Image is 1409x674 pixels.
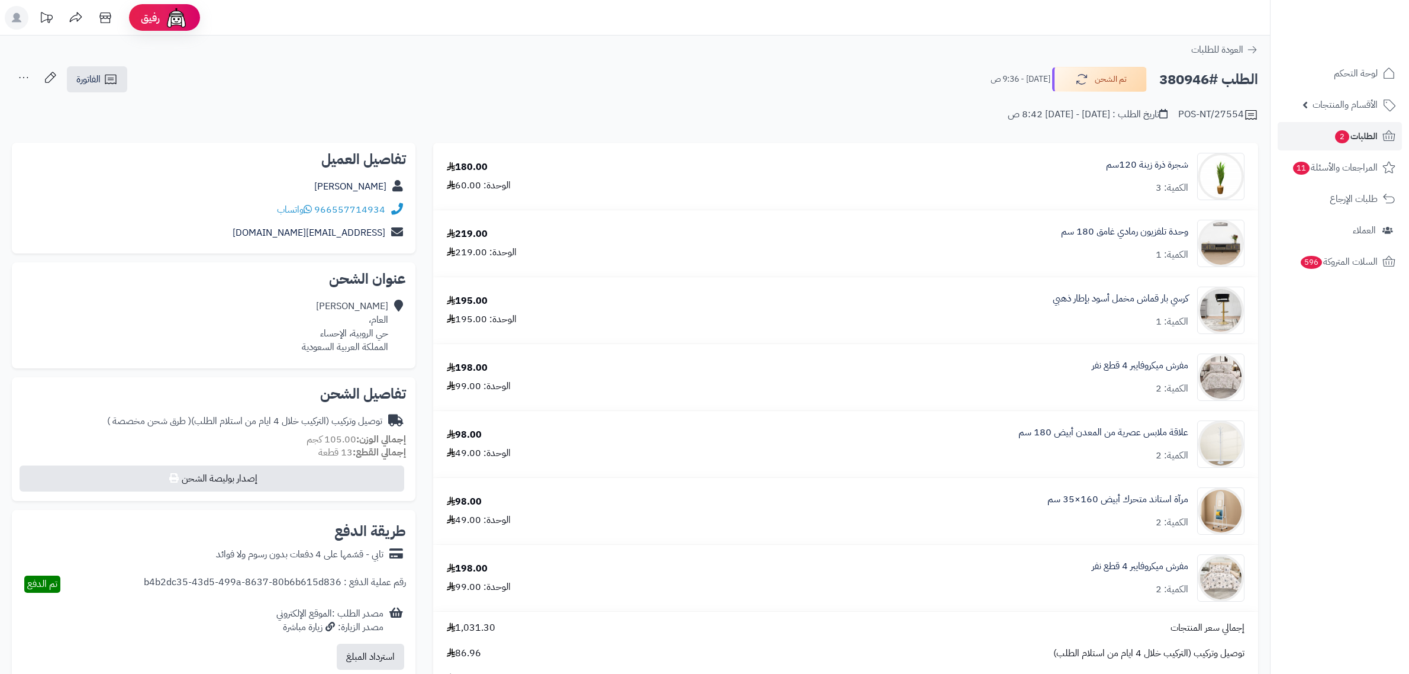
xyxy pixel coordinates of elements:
img: 1753860389-1-90x90.jpg [1198,554,1244,602]
a: السلات المتروكة596 [1278,248,1402,276]
img: 1752316796-1-90x90.jpg [1198,421,1244,468]
img: ai-face.png [165,6,188,30]
img: 1749556559-1-90x90.jpg [1198,287,1244,334]
div: 98.00 [447,495,482,509]
div: [PERSON_NAME] العام، حي الروبية، الإحساء المملكة العربية السعودية [302,300,388,354]
button: استرداد المبلغ [337,644,404,670]
span: توصيل وتركيب (التركيب خلال 4 ايام من استلام الطلب) [1053,647,1244,660]
img: 1753188266-1-90x90.jpg [1198,487,1244,535]
a: الطلبات2 [1278,122,1402,150]
div: الكمية: 2 [1156,449,1188,463]
h2: طريقة الدفع [334,524,406,538]
span: السلات المتروكة [1300,253,1378,270]
span: 11 [1293,162,1310,175]
span: العودة للطلبات [1191,43,1243,57]
div: الوحدة: 49.00 [447,513,511,527]
span: الأقسام والمنتجات [1313,97,1378,113]
span: إجمالي سعر المنتجات [1171,621,1244,635]
a: وحدة تلفزيون رمادي غامق 180 سم [1061,225,1188,239]
div: الوحدة: 60.00 [447,179,511,192]
a: لوحة التحكم [1278,59,1402,88]
button: تم الشحن [1052,67,1147,92]
div: الوحدة: 99.00 [447,380,511,393]
div: 219.00 [447,227,488,241]
small: 105.00 كجم [307,432,406,447]
div: 195.00 [447,294,488,308]
div: الكمية: 1 [1156,315,1188,329]
div: رقم عملية الدفع : b4b2dc35-43d5-499a-8637-80b6b615d836 [144,576,406,593]
a: العملاء [1278,216,1402,245]
img: 1746446257-1-90x90.jpg [1198,220,1244,267]
div: الكمية: 3 [1156,181,1188,195]
div: مصدر الزيارة: زيارة مباشرة [276,621,383,634]
a: علاقة ملابس عصرية من المعدن أبيض 180 سم [1018,426,1188,439]
span: لوحة التحكم [1334,65,1378,82]
small: 13 قطعة [318,445,406,460]
small: [DATE] - 9:36 ص [991,73,1050,85]
div: تاريخ الطلب : [DATE] - [DATE] 8:42 ص [1008,108,1168,121]
a: واتساب [277,203,312,217]
h2: الطلب #380946 [1159,68,1258,92]
div: الكمية: 1 [1156,248,1188,262]
span: 86.96 [447,647,481,660]
div: 198.00 [447,562,488,576]
img: 1693058453-76574576-90x90.jpg [1198,153,1244,200]
div: الوحدة: 99.00 [447,580,511,594]
div: الوحدة: 219.00 [447,246,517,259]
div: الوحدة: 195.00 [447,313,517,326]
a: شجرة ذرة زينة 120سم [1106,158,1188,172]
h2: عنوان الشحن [21,272,406,286]
span: المراجعات والأسئلة [1292,159,1378,176]
strong: إجمالي الوزن: [356,432,406,447]
div: 98.00 [447,428,482,442]
a: مرآة استاند متحرك أبيض 160×35 سم [1047,493,1188,506]
span: رفيق [141,11,160,25]
a: طلبات الإرجاع [1278,185,1402,213]
span: تم الدفع [27,577,57,591]
div: الوحدة: 49.00 [447,447,511,460]
span: الطلبات [1334,128,1378,145]
div: الكمية: 2 [1156,382,1188,396]
a: [PERSON_NAME] [314,179,386,194]
a: العودة للطلبات [1191,43,1258,57]
div: مصدر الطلب :الموقع الإلكتروني [276,607,383,634]
div: 180.00 [447,161,488,174]
div: الكمية: 2 [1156,583,1188,596]
a: المراجعات والأسئلة11 [1278,153,1402,182]
a: 966557714934 [314,203,385,217]
a: كرسي بار قماش مخمل أسود بإطار ذهبي [1053,292,1188,306]
span: ( طرق شحن مخصصة ) [107,414,191,428]
img: logo-2.png [1329,29,1398,54]
a: مفرش ميكروفايبر 4 قطع نفر [1092,560,1188,573]
a: مفرش ميكروفايبر 4 قطع نفر [1092,359,1188,373]
div: تابي - قسّمها على 4 دفعات بدون رسوم ولا فوائد [216,548,383,561]
div: POS-NT/27554 [1178,108,1258,122]
span: 2 [1335,130,1349,143]
span: 596 [1301,256,1323,269]
div: 198.00 [447,361,488,375]
div: الكمية: 2 [1156,516,1188,529]
button: إصدار بوليصة الشحن [20,466,404,492]
a: الفاتورة [67,66,127,92]
span: الفاتورة [76,72,101,86]
a: [EMAIL_ADDRESS][DOMAIN_NAME] [233,226,385,240]
a: تحديثات المنصة [31,6,61,33]
div: توصيل وتركيب (التركيب خلال 4 ايام من استلام الطلب) [107,415,382,428]
span: طلبات الإرجاع [1330,191,1378,207]
span: العملاء [1353,222,1376,239]
img: 1752056521-1-90x90.jpg [1198,354,1244,401]
span: 1,031.30 [447,621,495,635]
h2: تفاصيل الشحن [21,387,406,401]
h2: تفاصيل العميل [21,152,406,166]
strong: إجمالي القطع: [353,445,406,460]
